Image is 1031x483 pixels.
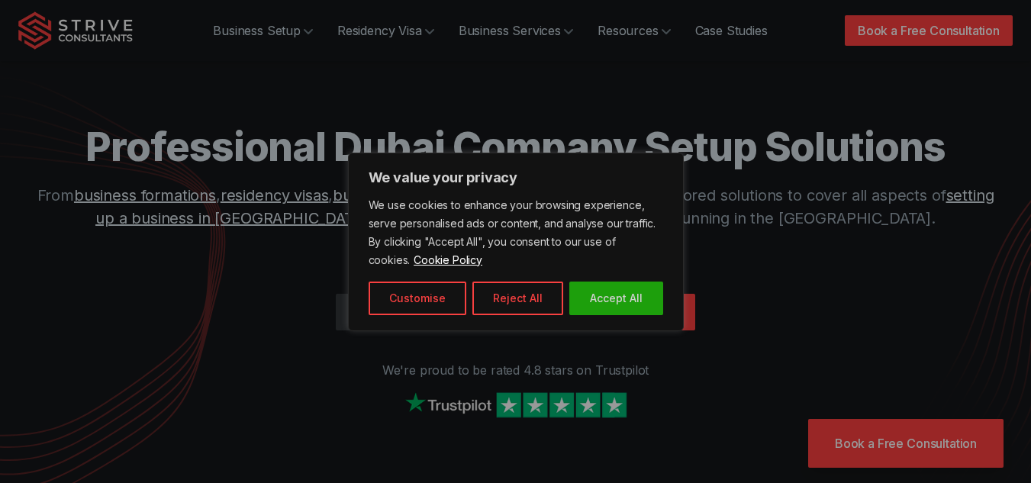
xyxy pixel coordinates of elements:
[348,153,684,331] div: We value your privacy
[413,253,483,267] a: Cookie Policy
[472,282,563,315] button: Reject All
[569,282,663,315] button: Accept All
[369,169,663,187] p: We value your privacy
[369,196,663,269] p: We use cookies to enhance your browsing experience, serve personalised ads or content, and analys...
[369,282,466,315] button: Customise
